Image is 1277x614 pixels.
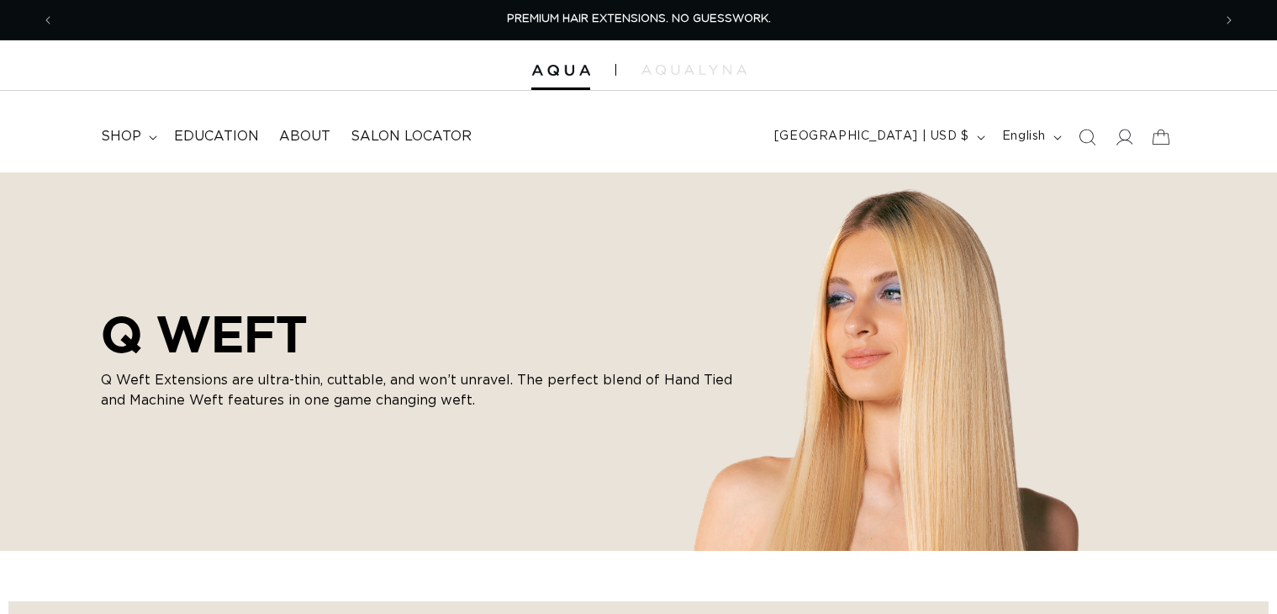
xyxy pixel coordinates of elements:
summary: Search [1069,119,1106,156]
p: Q Weft Extensions are ultra-thin, cuttable, and won’t unravel. The perfect blend of Hand Tied and... [101,370,740,410]
h2: Q WEFT [101,304,740,363]
a: Education [164,118,269,156]
button: [GEOGRAPHIC_DATA] | USD $ [764,121,992,153]
summary: shop [91,118,164,156]
span: PREMIUM HAIR EXTENSIONS. NO GUESSWORK. [507,13,771,24]
a: Salon Locator [340,118,482,156]
span: shop [101,128,141,146]
span: [GEOGRAPHIC_DATA] | USD $ [774,128,969,146]
button: Previous announcement [29,4,66,36]
img: Aqua Hair Extensions [531,65,590,77]
span: English [1002,128,1046,146]
img: aqualyna.com [641,65,747,75]
button: English [992,121,1069,153]
span: Salon Locator [351,128,472,146]
span: About [279,128,330,146]
button: Next announcement [1211,4,1248,36]
span: Education [174,128,259,146]
a: About [269,118,340,156]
